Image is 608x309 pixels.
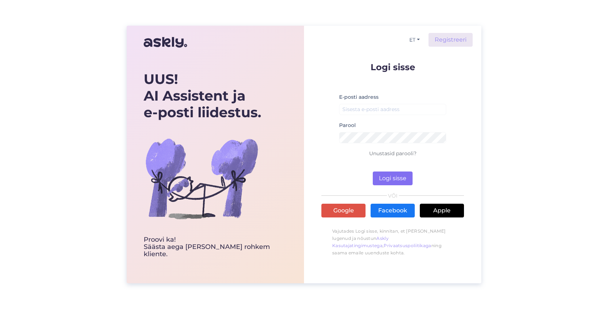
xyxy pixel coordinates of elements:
[144,236,287,258] div: Proovi ka! Säästa aega [PERSON_NAME] rohkem kliente.
[321,224,464,260] p: Vajutades Logi sisse, kinnitan, et [PERSON_NAME] lugenud ja nõustun , ning saama emaile uuenduste...
[371,204,415,217] a: Facebook
[321,204,366,217] a: Google
[339,93,379,101] label: E-posti aadress
[339,104,446,115] input: Sisesta e-posti aadress
[428,33,473,47] a: Registreeri
[387,193,399,198] span: VÕI
[144,71,287,120] div: UUS! AI Assistent ja e-posti liidestus.
[420,204,464,217] a: Apple
[321,63,464,72] p: Logi sisse
[144,120,259,236] img: bg-askly
[369,150,417,157] a: Unustasid parooli?
[144,34,187,51] img: Askly
[384,243,431,248] a: Privaatsuspoliitikaga
[339,122,356,129] label: Parool
[406,35,423,45] button: ET
[373,172,413,185] button: Logi sisse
